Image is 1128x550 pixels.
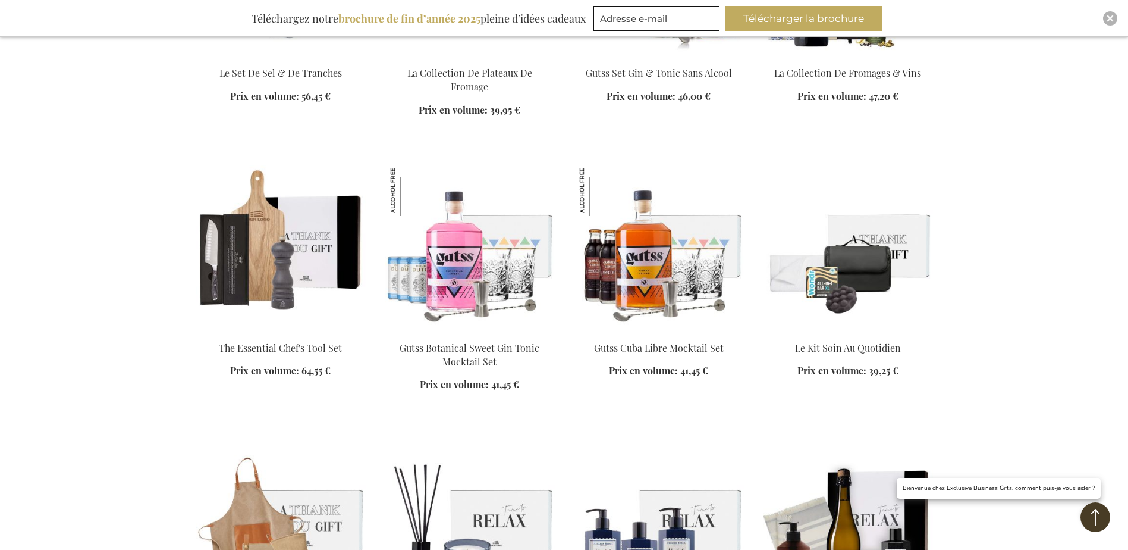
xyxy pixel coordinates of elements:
button: Télécharger la brochure [725,6,882,31]
a: Gutss Cuba Libre Mocktail Set Gutss Cuba Libre Mocktail Set [574,327,744,338]
img: Gutss Botanical Sweet Gin Tonic Mocktail Set [385,165,436,216]
b: brochure de fin d’année 2025 [338,11,480,26]
span: Prix en volume: [230,364,299,377]
img: Gutss Cuba Libre Mocktail Set [574,165,625,216]
span: 56,45 € [301,90,331,102]
a: Gutss Botanical Sweet Gin Tonic Mocktail Set [400,342,539,368]
span: Prix en volume: [420,378,489,390]
span: 64,55 € [301,364,331,377]
span: Prix en volume: [609,364,678,377]
div: Close [1103,11,1117,26]
a: Prix en volume: 64,55 € [230,364,331,378]
span: 41,45 € [491,378,519,390]
a: La Collection De Fromages & Vins [774,67,921,79]
span: Prix en volume: [607,90,675,102]
a: Prix en volume: 46,00 € [607,90,711,104]
a: Le Kit Soin Au Quotidien [795,342,901,354]
a: Prix en volume: 41,45 € [420,378,519,392]
span: 46,00 € [678,90,711,102]
img: The Essential Chef's Tool Set [196,165,366,332]
a: Gutss Cuba Libre Mocktail Set [594,342,724,354]
span: Prix en volume: [797,364,866,377]
a: Prix en volume: 47,20 € [797,90,898,104]
a: The Essential Chef's Tool Set [196,327,366,338]
a: Prix en volume: 41,45 € [609,364,708,378]
span: 47,20 € [869,90,898,102]
img: Gutss Cuba Libre Mocktail Set [574,165,744,332]
a: Prix en volume: 56,45 € [230,90,331,104]
a: Prix en volume: 39,25 € [797,364,898,378]
a: Gutss Non-Alcoholic Gin & Tonic Set [574,52,744,63]
img: The Everyday Care Kit [763,165,933,332]
span: 39,25 € [869,364,898,377]
a: The Essential Chef's Tool Set [219,342,342,354]
form: marketing offers and promotions [593,6,723,35]
span: Prix en volume: [797,90,866,102]
a: Gutss Botanical Sweet Gin Tonic Mocktail Set Gutss Botanical Sweet Gin Tonic Mocktail Set [385,327,555,338]
a: The Salt & Slice Set Exclusive Business Gift [196,52,366,63]
img: Gutss Botanical Sweet Gin Tonic Mocktail Set [385,165,555,332]
a: La Collection De Fromages & Vins [763,52,933,63]
a: Gutss Set Gin & Tonic Sans Alcool [586,67,732,79]
div: Téléchargez notre pleine d’idées cadeaux [246,6,591,31]
img: Close [1107,15,1114,22]
a: The Everyday Care Kit [763,327,933,338]
span: Prix en volume: [230,90,299,102]
a: Le Set De Sel & De Tranches [219,67,342,79]
span: 41,45 € [680,364,708,377]
input: Adresse e-mail [593,6,719,31]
